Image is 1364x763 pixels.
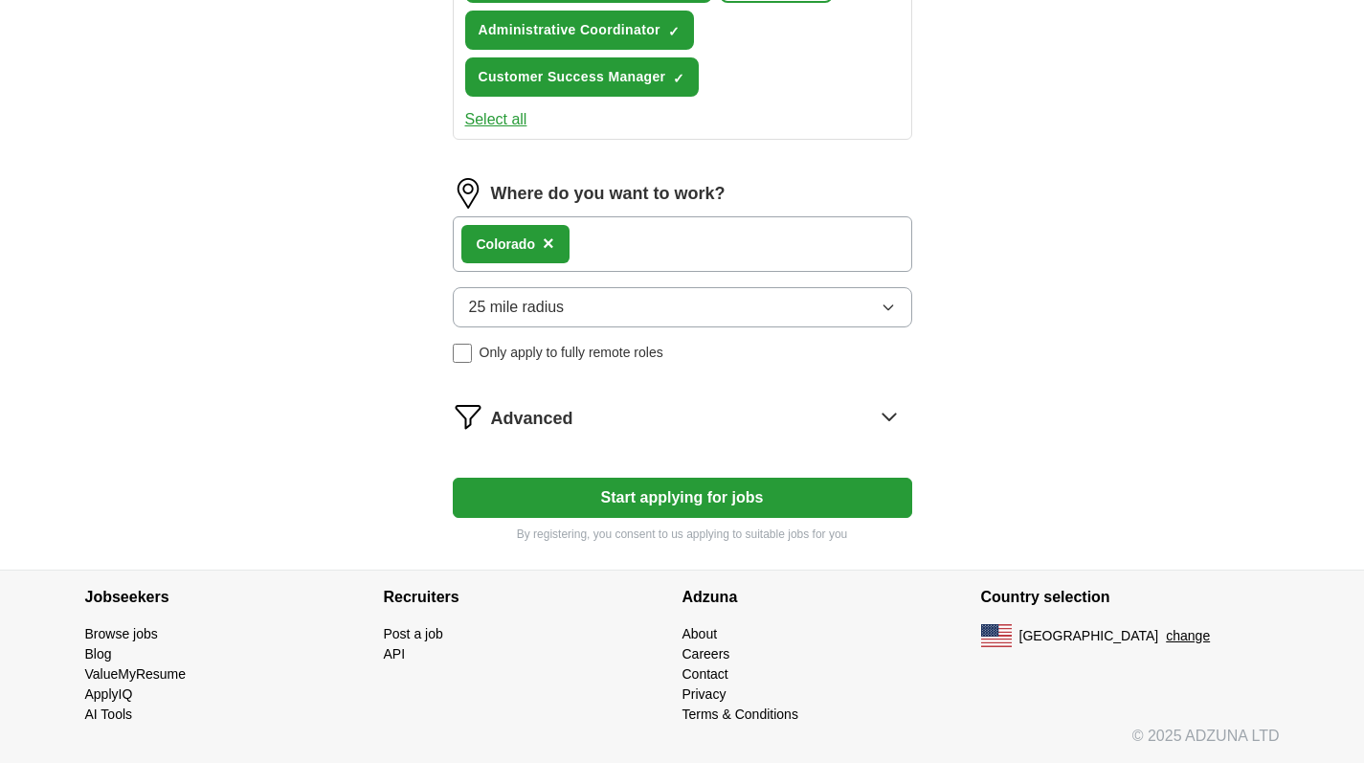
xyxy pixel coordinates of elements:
[85,666,187,682] a: ValueMyResume
[465,108,527,131] button: Select all
[85,707,133,722] a: AI Tools
[1019,626,1159,646] span: [GEOGRAPHIC_DATA]
[453,287,912,327] button: 25 mile radius
[85,626,158,641] a: Browse jobs
[543,233,554,254] span: ×
[682,666,728,682] a: Contact
[469,296,565,319] span: 25 mile radius
[480,343,663,363] span: Only apply to fully remote roles
[491,406,573,432] span: Advanced
[384,626,443,641] a: Post a job
[70,725,1295,763] div: © 2025 ADZUNA LTD
[479,67,666,87] span: Customer Success Manager
[981,624,1012,647] img: US flag
[465,57,700,97] button: Customer Success Manager✓
[479,20,660,40] span: Administrative Coordinator
[85,686,133,702] a: ApplyIQ
[682,707,798,722] a: Terms & Conditions
[384,646,406,662] a: API
[682,686,727,702] a: Privacy
[453,344,472,363] input: Only apply to fully remote roles
[491,181,726,207] label: Where do you want to work?
[682,646,730,662] a: Careers
[453,401,483,432] img: filter
[477,235,535,255] div: rado
[543,230,554,258] button: ×
[673,71,684,86] span: ✓
[453,478,912,518] button: Start applying for jobs
[981,571,1280,624] h4: Country selection
[682,626,718,641] a: About
[465,11,694,50] button: Administrative Coordinator✓
[668,24,680,39] span: ✓
[85,646,112,662] a: Blog
[477,236,506,252] strong: Colo
[453,178,483,209] img: location.png
[453,526,912,543] p: By registering, you consent to us applying to suitable jobs for you
[1166,626,1210,646] button: change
